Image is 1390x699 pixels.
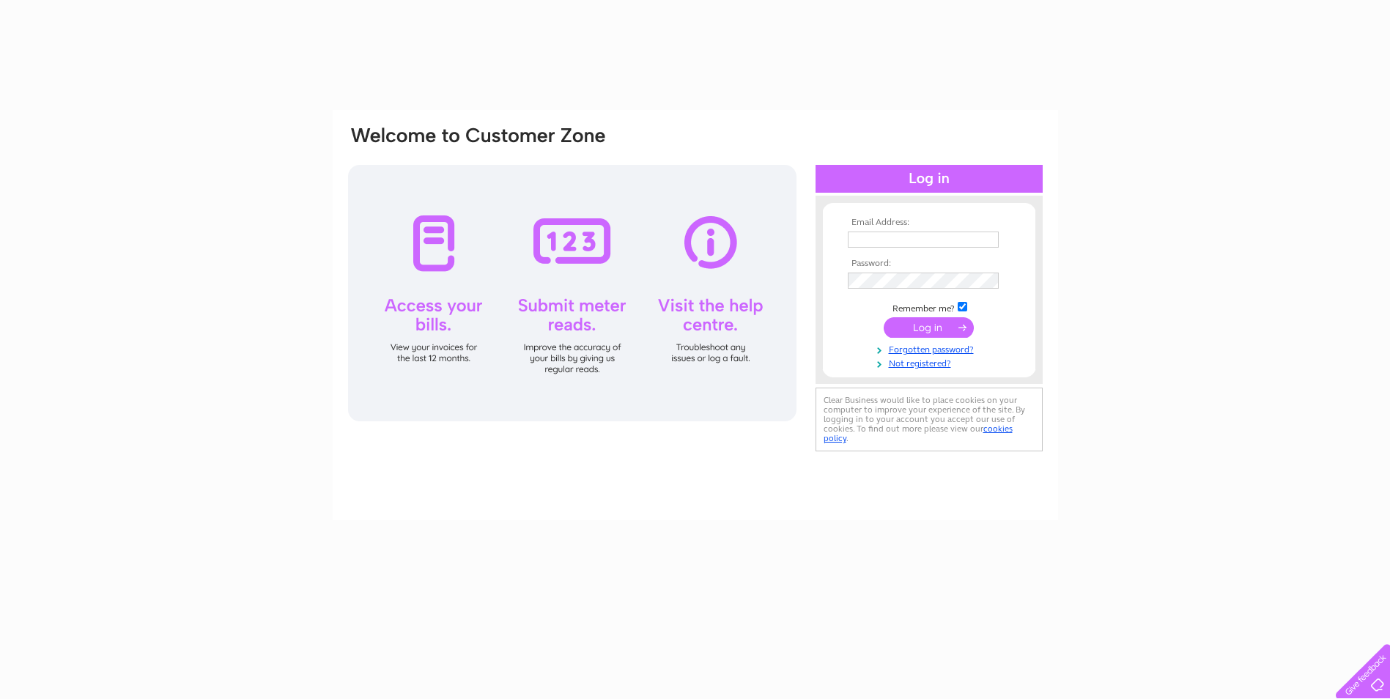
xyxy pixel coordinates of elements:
[848,355,1014,369] a: Not registered?
[816,388,1043,451] div: Clear Business would like to place cookies on your computer to improve your experience of the sit...
[884,317,974,338] input: Submit
[844,218,1014,228] th: Email Address:
[844,259,1014,269] th: Password:
[824,424,1013,443] a: cookies policy
[848,341,1014,355] a: Forgotten password?
[844,300,1014,314] td: Remember me?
